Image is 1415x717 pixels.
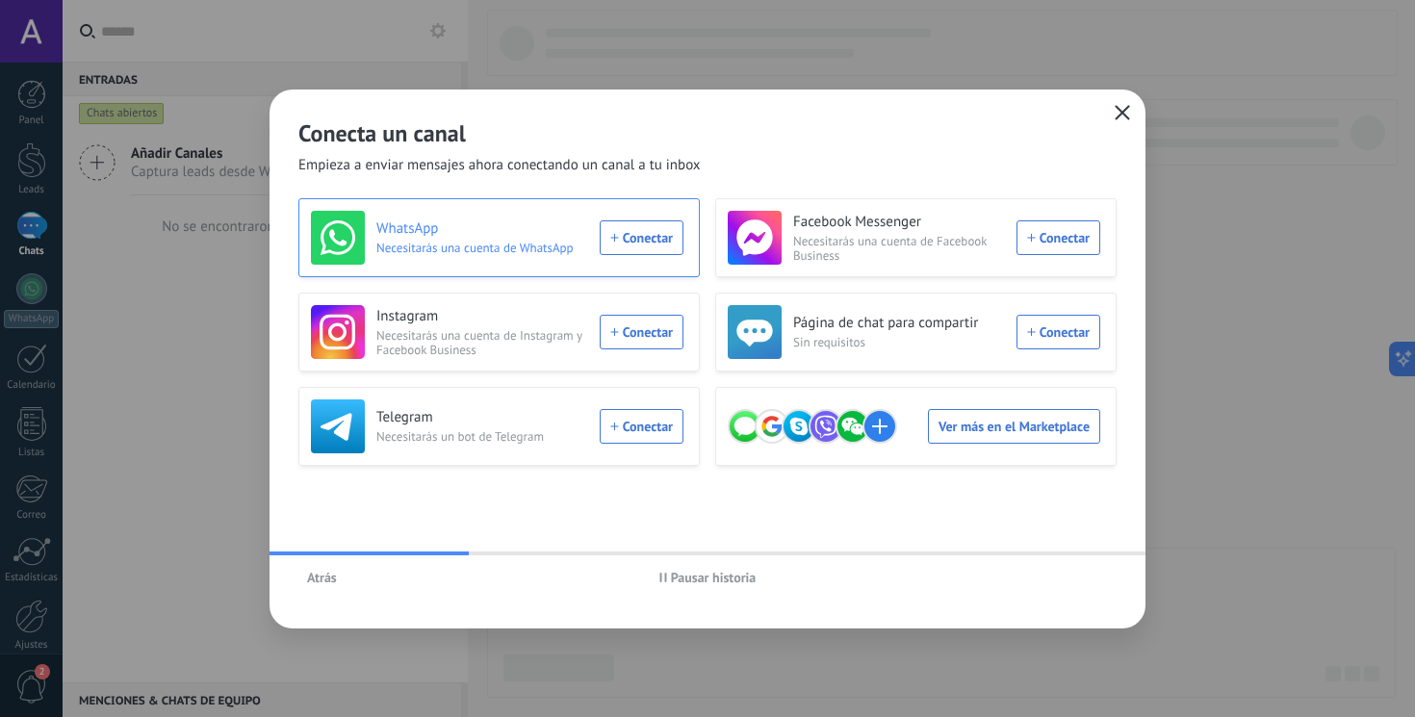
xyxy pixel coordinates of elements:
h3: Facebook Messenger [793,213,1005,232]
span: Necesitarás un bot de Telegram [376,429,588,444]
span: Atrás [307,571,337,584]
span: Necesitarás una cuenta de WhatsApp [376,241,588,255]
button: Pausar historia [651,563,765,592]
span: Empieza a enviar mensajes ahora conectando un canal a tu inbox [298,156,701,175]
h3: Instagram [376,307,588,326]
button: Atrás [298,563,346,592]
h3: Página de chat para compartir [793,314,1005,333]
h2: Conecta un canal [298,118,1117,148]
span: Necesitarás una cuenta de Instagram y Facebook Business [376,328,588,357]
span: Necesitarás una cuenta de Facebook Business [793,234,1005,263]
span: Pausar historia [671,571,757,584]
span: Sin requisitos [793,335,1005,349]
h3: WhatsApp [376,219,588,239]
h3: Telegram [376,408,588,427]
